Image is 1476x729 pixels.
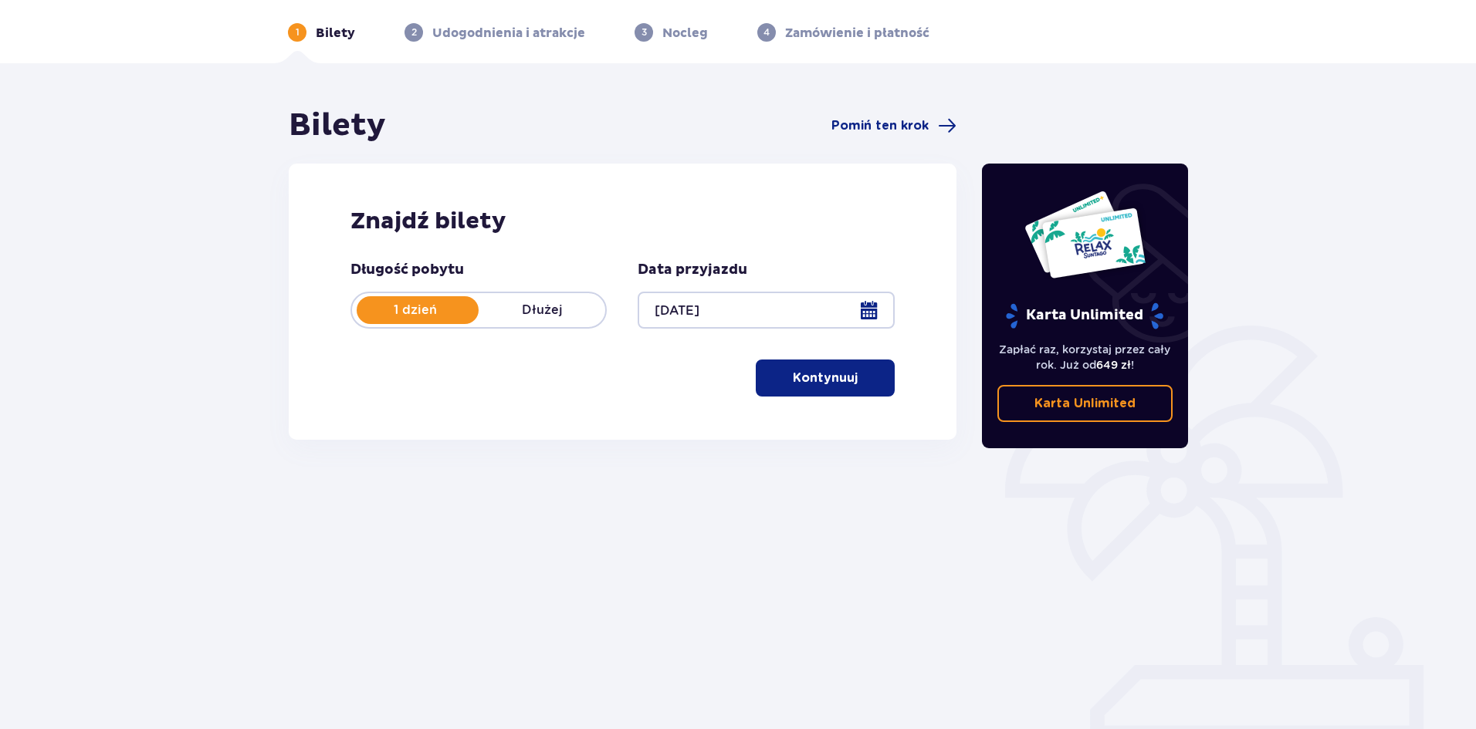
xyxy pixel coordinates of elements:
p: Karta Unlimited [1034,395,1136,412]
p: Karta Unlimited [1004,302,1165,329]
a: Karta Unlimited [997,385,1173,422]
p: Udogodnienia i atrakcje [432,25,585,42]
p: 2 [411,25,417,39]
p: 4 [763,25,770,39]
p: Dłużej [479,302,605,319]
span: Pomiń ten krok [831,117,929,134]
p: 3 [642,25,647,39]
h1: Bilety [289,106,386,145]
span: 649 zł [1096,359,1131,371]
p: Zapłać raz, korzystaj przez cały rok. Już od ! [997,342,1173,373]
h2: Znajdź bilety [350,207,895,236]
a: Pomiń ten krok [831,116,956,135]
p: Data przyjazdu [638,261,747,279]
button: Kontynuuj [756,359,895,397]
div: 3Nocleg [635,23,708,42]
p: 1 [296,25,300,39]
p: Zamówienie i płatność [785,25,929,42]
p: Długość pobytu [350,261,464,279]
p: 1 dzień [352,302,479,319]
div: 4Zamówienie i płatność [757,23,929,42]
p: Kontynuuj [793,370,858,386]
img: Dwie karty całoroczne do Suntago z napisem 'UNLIMITED RELAX', na białym tle z tropikalnymi liśćmi... [1024,190,1146,279]
div: 2Udogodnienia i atrakcje [405,23,585,42]
p: Nocleg [662,25,708,42]
div: 1Bilety [288,23,355,42]
p: Bilety [316,25,355,42]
